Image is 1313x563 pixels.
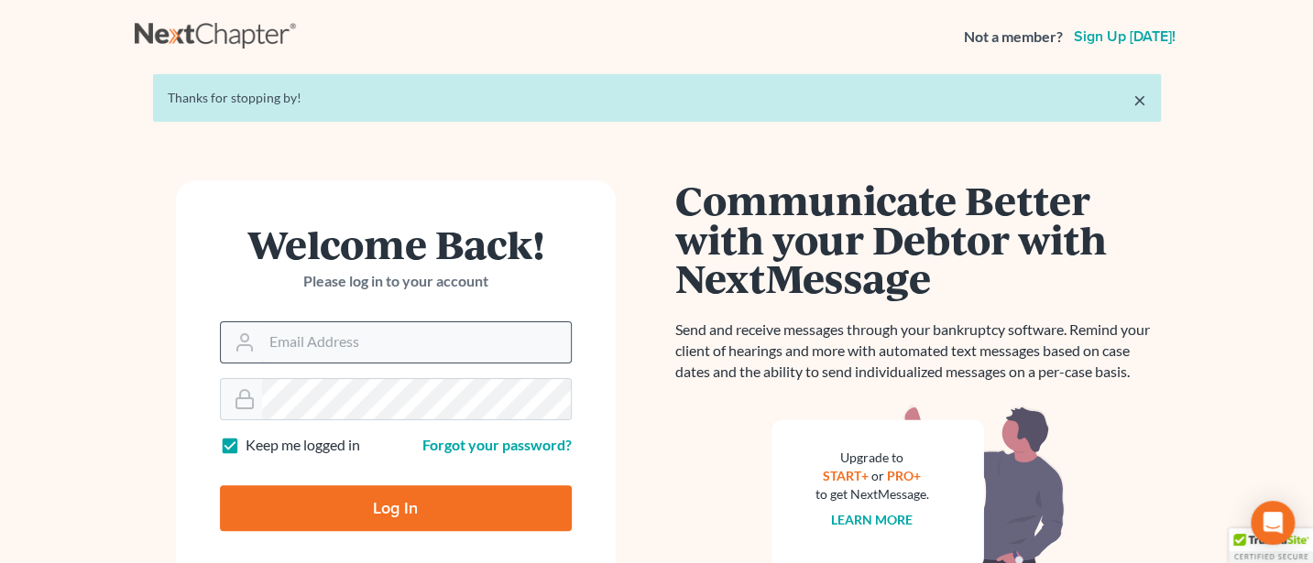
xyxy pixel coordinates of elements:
[675,180,1161,298] h1: Communicate Better with your Debtor with NextMessage
[815,449,929,467] div: Upgrade to
[887,468,921,483] a: PRO+
[823,468,869,483] a: START+
[220,271,572,292] p: Please log in to your account
[168,89,1146,107] div: Thanks for stopping by!
[422,436,572,453] a: Forgot your password?
[831,512,913,527] a: Learn more
[1251,501,1295,545] div: Open Intercom Messenger
[220,485,572,531] input: Log In
[246,435,360,456] label: Keep me logged in
[675,319,1161,383] p: Send and receive messages through your bankruptcy software. Remind your client of hearings and mo...
[964,27,1063,48] strong: Not a member?
[220,224,572,264] h1: Welcome Back!
[871,468,884,483] span: or
[1229,528,1313,563] div: TrustedSite Certified
[262,322,571,363] input: Email Address
[815,485,929,503] div: to get NextMessage.
[1070,29,1179,44] a: Sign up [DATE]!
[1133,89,1146,111] a: ×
